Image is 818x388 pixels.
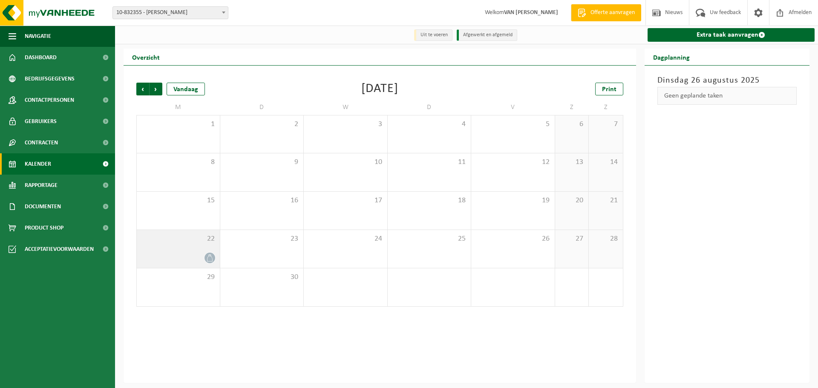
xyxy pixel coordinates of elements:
span: 1 [141,120,216,129]
span: 16 [225,196,300,205]
span: 10-832355 - VAN DORPE DIETER - DEINZE [113,7,228,19]
span: Volgende [150,83,162,95]
span: 30 [225,273,300,282]
span: 29 [141,273,216,282]
span: Contactpersonen [25,89,74,111]
span: 7 [593,120,618,129]
span: 28 [593,234,618,244]
span: Kalender [25,153,51,175]
span: Bedrijfsgegevens [25,68,75,89]
span: Navigatie [25,26,51,47]
span: Vorige [136,83,149,95]
span: 8 [141,158,216,167]
span: Rapportage [25,175,58,196]
td: Z [589,100,623,115]
span: 10 [308,158,383,167]
span: 25 [392,234,467,244]
span: 15 [141,196,216,205]
span: Documenten [25,196,61,217]
span: 26 [475,234,550,244]
span: 2 [225,120,300,129]
a: Offerte aanvragen [571,4,641,21]
span: 11 [392,158,467,167]
span: 21 [593,196,618,205]
strong: VAN [PERSON_NAME] [504,9,558,16]
h2: Overzicht [124,49,168,65]
span: 4 [392,120,467,129]
span: Dashboard [25,47,57,68]
span: 12 [475,158,550,167]
span: 22 [141,234,216,244]
li: Uit te voeren [414,29,452,41]
span: 20 [559,196,585,205]
h3: Dinsdag 26 augustus 2025 [657,74,797,87]
span: 27 [559,234,585,244]
span: Contracten [25,132,58,153]
span: Offerte aanvragen [588,9,637,17]
span: 13 [559,158,585,167]
span: 18 [392,196,467,205]
a: Extra taak aanvragen [648,28,815,42]
span: Gebruikers [25,111,57,132]
span: Product Shop [25,217,63,239]
td: V [471,100,555,115]
span: 9 [225,158,300,167]
a: Print [595,83,623,95]
td: D [220,100,304,115]
h2: Dagplanning [645,49,698,65]
span: Print [602,86,616,93]
div: Geen geplande taken [657,87,797,105]
td: D [388,100,472,115]
span: 14 [593,158,618,167]
div: Vandaag [167,83,205,95]
td: W [304,100,388,115]
td: M [136,100,220,115]
div: [DATE] [361,83,398,95]
span: 6 [559,120,585,129]
span: 10-832355 - VAN DORPE DIETER - DEINZE [112,6,228,19]
td: Z [555,100,589,115]
span: 23 [225,234,300,244]
span: 24 [308,234,383,244]
li: Afgewerkt en afgemeld [457,29,517,41]
span: 19 [475,196,550,205]
span: 5 [475,120,550,129]
span: 17 [308,196,383,205]
span: Acceptatievoorwaarden [25,239,94,260]
span: 3 [308,120,383,129]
